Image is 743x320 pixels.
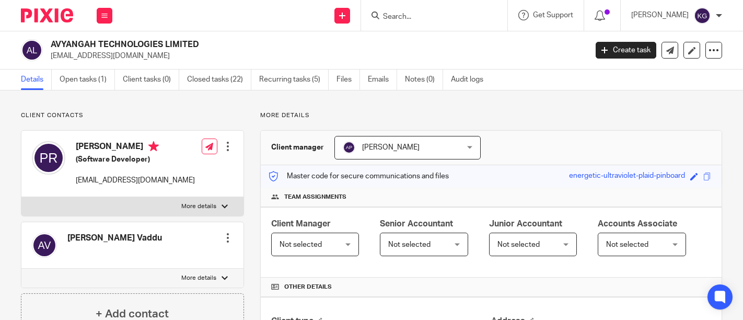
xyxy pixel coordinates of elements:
span: Accounts Associate [598,220,677,228]
span: Get Support [533,12,573,19]
span: Not selected [388,241,431,248]
img: svg%3E [343,141,355,154]
span: Not selected [606,241,648,248]
p: [EMAIL_ADDRESS][DOMAIN_NAME] [51,51,580,61]
div: energetic-ultraviolet-plaid-pinboard [569,170,685,182]
a: Closed tasks (22) [187,70,251,90]
img: svg%3E [32,233,57,258]
a: Notes (0) [405,70,443,90]
p: Client contacts [21,111,244,120]
p: More details [181,202,216,211]
img: Pixie [21,8,73,22]
img: svg%3E [694,7,711,24]
a: Recurring tasks (5) [259,70,329,90]
h5: (Software Developer) [76,154,195,165]
span: Team assignments [284,193,346,201]
h3: Client manager [271,142,324,153]
img: svg%3E [32,141,65,175]
h4: [PERSON_NAME] Vaddu [67,233,162,244]
a: Client tasks (0) [123,70,179,90]
span: Junior Accountant [489,220,562,228]
p: More details [181,274,216,282]
p: [EMAIL_ADDRESS][DOMAIN_NAME] [76,175,195,186]
input: Search [382,13,476,22]
span: Not selected [280,241,322,248]
span: [PERSON_NAME] [362,144,420,151]
a: Open tasks (1) [60,70,115,90]
img: svg%3E [21,39,43,61]
h2: AVYANGAH TECHNOLOGIES LIMITED [51,39,474,50]
a: Emails [368,70,397,90]
a: Create task [596,42,656,59]
span: Senior Accountant [380,220,453,228]
span: Not selected [497,241,540,248]
span: Client Manager [271,220,331,228]
p: Master code for secure communications and files [269,171,449,181]
h4: [PERSON_NAME] [76,141,195,154]
span: Other details [284,283,332,291]
p: More details [260,111,722,120]
a: Files [336,70,360,90]
p: [PERSON_NAME] [631,10,689,20]
a: Details [21,70,52,90]
a: Audit logs [451,70,491,90]
i: Primary [148,141,159,152]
